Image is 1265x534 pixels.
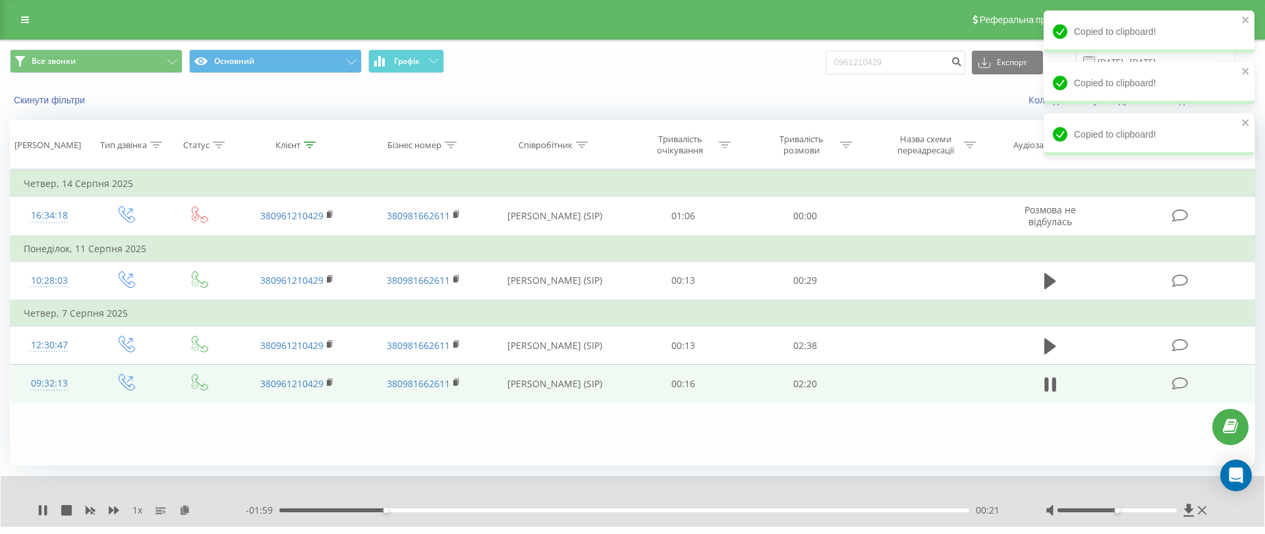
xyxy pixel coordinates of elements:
td: [PERSON_NAME] (SIP) [486,197,623,236]
div: Open Intercom Messenger [1220,460,1252,491]
div: Бізнес номер [387,140,441,151]
button: Все звонки [10,49,183,73]
div: Accessibility label [383,508,389,513]
span: 00:21 [976,504,999,517]
button: close [1241,66,1251,78]
div: Аудіозапис розмови [1013,140,1096,151]
a: 380961210429 [260,339,323,352]
td: 00:13 [623,261,744,300]
div: 10:28:03 [24,268,75,294]
span: Розмова не відбулась [1025,203,1076,228]
a: Коли дані можуть відрізнятися вiд інших систем [1028,93,1255,106]
div: Назва схеми переадресації [890,134,961,156]
div: Copied to clipboard! [1044,113,1254,155]
a: 380961210429 [260,209,323,222]
button: Графік [368,49,444,73]
td: 02:38 [744,327,865,365]
td: [PERSON_NAME] (SIP) [486,261,623,300]
td: 01:06 [623,197,744,236]
td: Четвер, 7 Серпня 2025 [11,300,1255,327]
span: Все звонки [32,56,76,67]
span: 1 x [132,504,142,517]
span: Графік [394,57,420,66]
td: [PERSON_NAME] (SIP) [486,327,623,365]
button: Основний [189,49,362,73]
a: 380981662611 [387,339,450,352]
td: 00:00 [744,197,865,236]
div: Клієнт [275,140,300,151]
div: 09:32:13 [24,371,75,396]
button: Скинути фільтри [10,94,92,106]
div: 12:30:47 [24,333,75,358]
button: close [1241,14,1251,27]
td: [PERSON_NAME] (SIP) [486,365,623,403]
span: Реферальна програма [980,14,1077,25]
button: Експорт [972,51,1043,74]
a: 380961210429 [260,274,323,286]
a: 380981662611 [387,209,450,222]
div: Copied to clipboard! [1044,62,1254,104]
input: Пошук за номером [826,51,965,74]
div: Статус [183,140,210,151]
span: - 01:59 [246,504,279,517]
td: 02:20 [744,365,865,403]
button: close [1241,117,1251,130]
div: Accessibility label [1114,508,1119,513]
td: 00:29 [744,261,865,300]
td: 00:16 [623,365,744,403]
div: Тривалість розмови [766,134,837,156]
div: Copied to clipboard! [1044,11,1254,53]
a: 380961210429 [260,377,323,390]
div: Тривалість очікування [645,134,716,156]
a: 380981662611 [387,274,450,286]
td: Четвер, 14 Серпня 2025 [11,171,1255,197]
div: Співробітник [519,140,573,151]
td: 00:13 [623,327,744,365]
div: 16:34:18 [24,203,75,228]
div: [PERSON_NAME] [14,140,81,151]
a: 380981662611 [387,377,450,390]
td: Понеділок, 11 Серпня 2025 [11,236,1255,262]
div: Тип дзвінка [100,140,147,151]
